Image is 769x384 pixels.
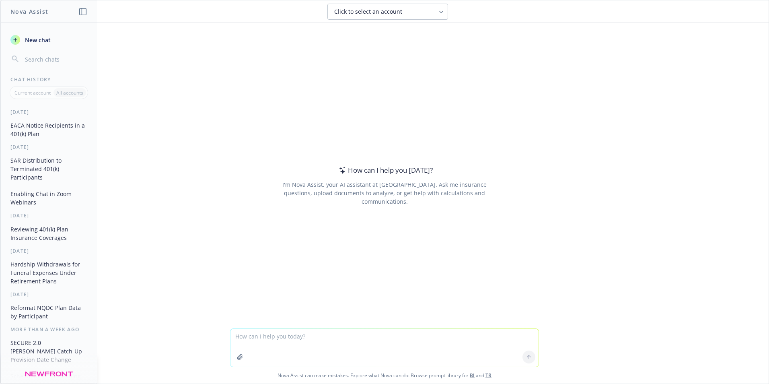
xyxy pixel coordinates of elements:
button: EACA Notice Recipients in a 401(k) Plan [7,119,90,140]
p: Current account [14,89,51,96]
button: Click to select an account [327,4,448,20]
a: TR [485,372,491,379]
div: More than a week ago [1,326,97,333]
span: Click to select an account [334,8,402,16]
div: [DATE] [1,291,97,298]
button: SAR Distribution to Terminated 401(k) Participants [7,154,90,184]
button: Enabling Chat in Zoom Webinars [7,187,90,209]
button: Hardship Withdrawals for Funeral Expenses Under Retirement Plans [7,258,90,288]
button: SECURE 2.0 [PERSON_NAME] Catch-Up Provision Date Change [7,336,90,366]
a: BI [470,372,475,379]
div: Chat History [1,76,97,83]
span: Nova Assist can make mistakes. Explore what Nova can do: Browse prompt library for and [4,367,765,384]
div: [DATE] [1,248,97,254]
button: Reviewing 401(k) Plan Insurance Coverages [7,223,90,244]
div: I'm Nova Assist, your AI assistant at [GEOGRAPHIC_DATA]. Ask me insurance questions, upload docum... [271,180,498,206]
div: [DATE] [1,212,97,219]
input: Search chats [23,54,87,65]
div: [DATE] [1,144,97,151]
div: [DATE] [1,109,97,116]
button: New chat [7,33,90,47]
span: New chat [23,36,51,44]
p: All accounts [56,89,83,96]
h1: Nova Assist [10,7,48,16]
button: Reformat NQDC Plan Data by Participant [7,301,90,323]
div: How can I help you [DATE]? [337,165,433,175]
